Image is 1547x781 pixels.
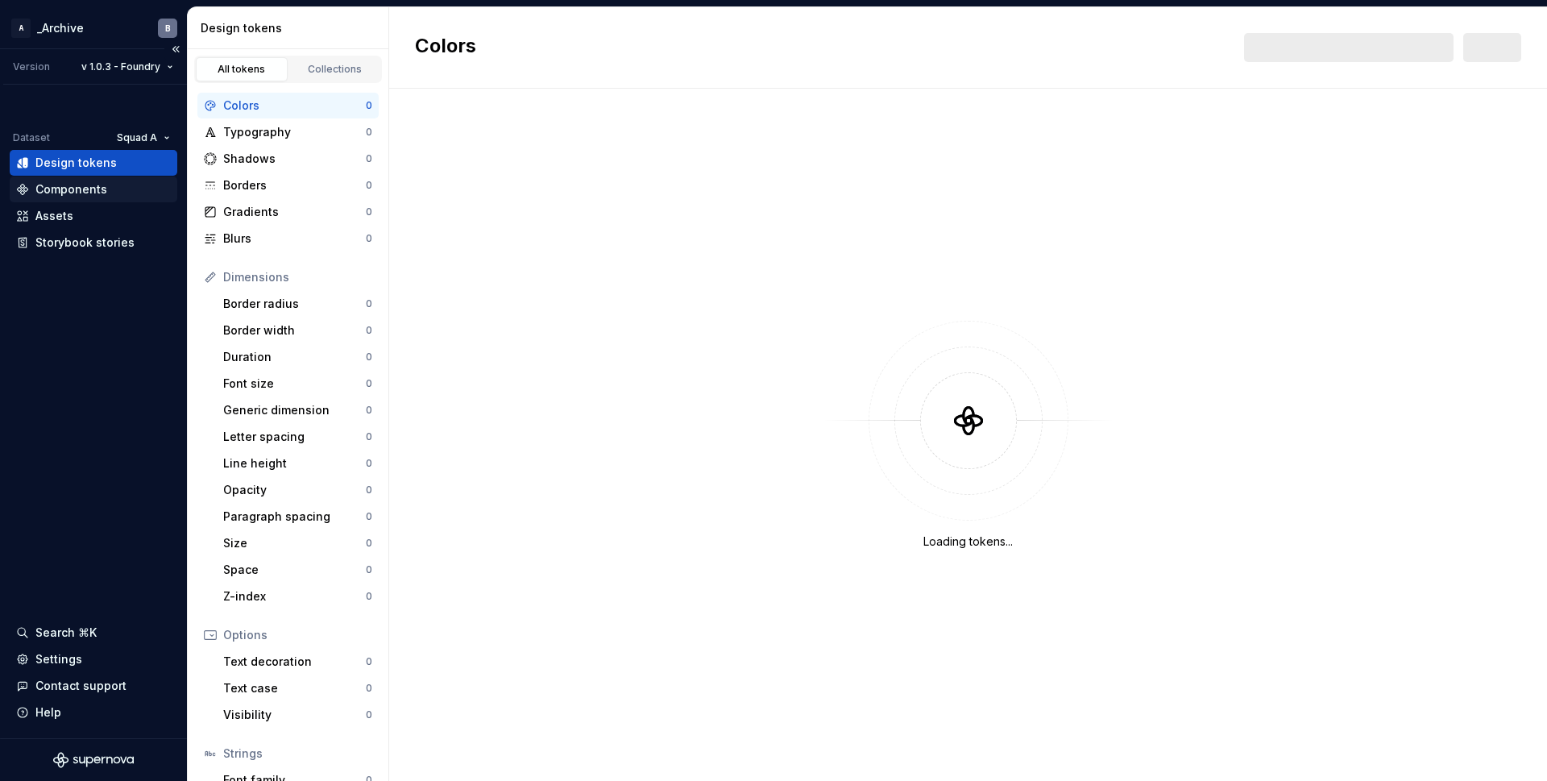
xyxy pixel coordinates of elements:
[197,226,379,251] a: Blurs0
[223,204,366,220] div: Gradients
[223,429,366,445] div: Letter spacing
[37,20,84,36] div: _Archive
[10,177,177,202] a: Components
[217,424,379,450] a: Letter spacing0
[366,206,372,218] div: 0
[223,376,366,392] div: Font size
[217,451,379,476] a: Line height0
[223,707,366,723] div: Visibility
[223,349,366,365] div: Duration
[197,146,379,172] a: Shadows0
[164,38,187,60] button: Collapse sidebar
[223,627,372,643] div: Options
[10,646,177,672] a: Settings
[10,230,177,255] a: Storybook stories
[223,746,372,762] div: Strings
[74,56,180,78] button: v 1.0.3 - Foundry
[197,93,379,118] a: Colors0
[53,752,134,768] svg: Supernova Logo
[223,269,372,285] div: Dimensions
[366,99,372,112] div: 0
[201,20,382,36] div: Design tokens
[217,344,379,370] a: Duration0
[366,126,372,139] div: 0
[366,457,372,470] div: 0
[366,590,372,603] div: 0
[223,588,366,604] div: Z-index
[217,477,379,503] a: Opacity0
[197,172,379,198] a: Borders0
[366,351,372,363] div: 0
[223,535,366,551] div: Size
[10,620,177,646] button: Search ⌘K
[117,131,157,144] span: Squad A
[366,232,372,245] div: 0
[217,584,379,609] a: Z-index0
[110,127,177,149] button: Squad A
[197,199,379,225] a: Gradients0
[223,455,366,472] div: Line height
[366,377,372,390] div: 0
[3,10,184,45] button: A_ArchiveB
[217,397,379,423] a: Generic dimension0
[35,678,126,694] div: Contact support
[223,296,366,312] div: Border radius
[415,33,476,62] h2: Colors
[217,530,379,556] a: Size0
[10,150,177,176] a: Design tokens
[223,151,366,167] div: Shadows
[366,708,372,721] div: 0
[35,704,61,721] div: Help
[923,534,1013,550] div: Loading tokens...
[223,402,366,418] div: Generic dimension
[165,22,171,35] div: B
[217,557,379,583] a: Space0
[223,654,366,670] div: Text decoration
[81,60,160,73] span: v 1.0.3 - Foundry
[295,63,375,76] div: Collections
[217,702,379,728] a: Visibility0
[223,231,366,247] div: Blurs
[197,119,379,145] a: Typography0
[13,131,50,144] div: Dataset
[35,181,107,197] div: Components
[13,60,50,73] div: Version
[366,179,372,192] div: 0
[217,371,379,397] a: Font size0
[223,680,366,696] div: Text case
[35,155,117,171] div: Design tokens
[223,482,366,498] div: Opacity
[366,537,372,550] div: 0
[217,675,379,701] a: Text case0
[10,700,177,725] button: Help
[10,673,177,699] button: Contact support
[201,63,282,76] div: All tokens
[35,235,135,251] div: Storybook stories
[217,291,379,317] a: Border radius0
[10,203,177,229] a: Assets
[366,430,372,443] div: 0
[366,152,372,165] div: 0
[223,98,366,114] div: Colors
[366,655,372,668] div: 0
[217,318,379,343] a: Border width0
[366,404,372,417] div: 0
[35,625,97,641] div: Search ⌘K
[223,509,366,525] div: Paragraph spacing
[223,562,366,578] div: Space
[223,177,366,193] div: Borders
[366,324,372,337] div: 0
[223,322,366,339] div: Border width
[366,682,372,695] div: 0
[223,124,366,140] div: Typography
[366,563,372,576] div: 0
[35,651,82,667] div: Settings
[217,649,379,675] a: Text decoration0
[11,19,31,38] div: A
[35,208,73,224] div: Assets
[366,297,372,310] div: 0
[366,484,372,496] div: 0
[366,510,372,523] div: 0
[217,504,379,530] a: Paragraph spacing0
